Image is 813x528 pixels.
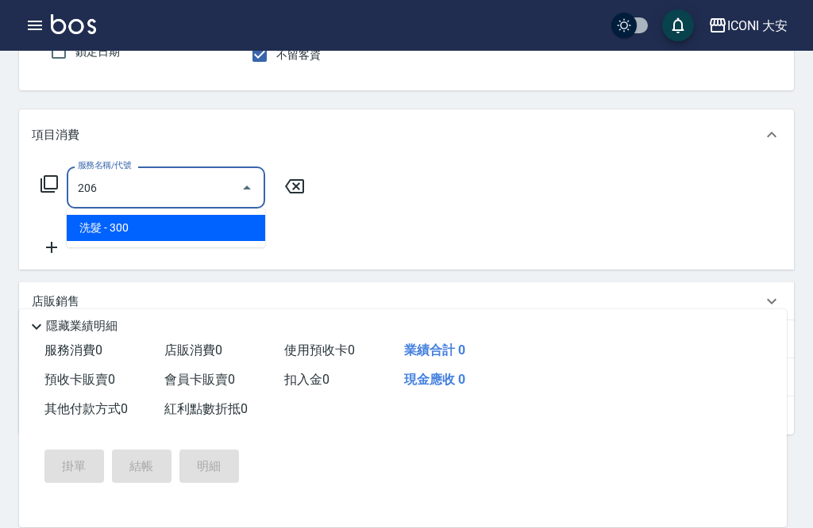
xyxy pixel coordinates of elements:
[662,10,694,41] button: save
[284,342,355,358] span: 使用預收卡 0
[78,159,131,171] label: 服務名稱/代號
[67,215,265,241] span: 洗髮 - 300
[404,342,465,358] span: 業績合計 0
[164,401,248,416] span: 紅利點數折抵 0
[276,47,321,63] span: 不留客資
[702,10,794,42] button: ICONI 大安
[32,127,79,143] p: 項目消費
[75,44,120,60] span: 鎖定日期
[44,372,115,387] span: 預收卡販賣 0
[164,372,235,387] span: 會員卡販賣 0
[46,318,118,335] p: 隱藏業績明細
[404,372,465,387] span: 現金應收 0
[44,342,102,358] span: 服務消費 0
[44,401,128,416] span: 其他付款方式 0
[19,109,794,160] div: 項目消費
[727,16,788,36] div: ICONI 大安
[19,282,794,320] div: 店販銷售
[284,372,329,387] span: 扣入金 0
[32,293,79,310] p: 店販銷售
[234,175,260,201] button: Close
[164,342,222,358] span: 店販消費 0
[51,14,96,34] img: Logo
